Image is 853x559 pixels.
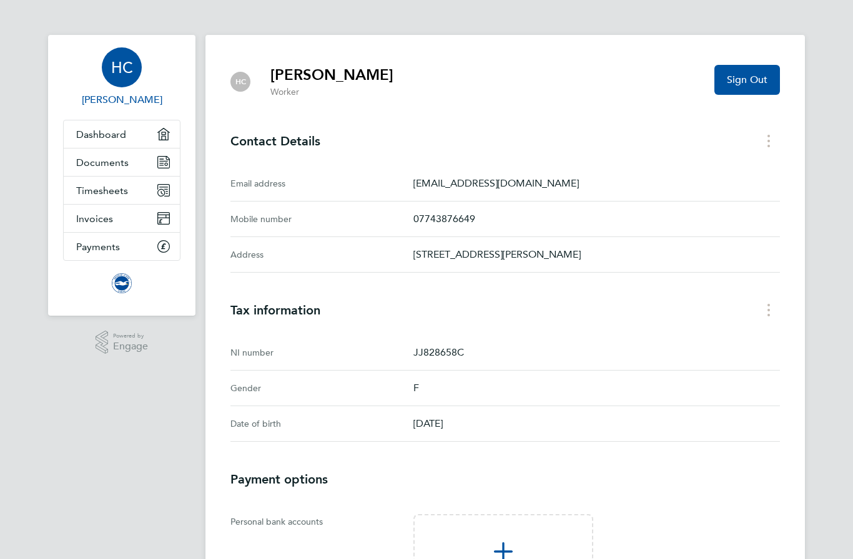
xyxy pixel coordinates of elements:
[270,86,393,99] p: Worker
[230,381,413,396] div: Gender
[413,247,780,262] p: [STREET_ADDRESS][PERSON_NAME]
[230,247,413,262] div: Address
[235,77,246,86] span: HC
[76,185,128,197] span: Timesheets
[76,129,126,140] span: Dashboard
[111,59,133,75] span: HC
[64,177,180,204] a: Timesheets
[413,345,780,360] p: JJ828658C
[64,120,180,148] a: Dashboard
[112,273,132,293] img: brightonandhovealbion-logo-retina.png
[230,472,780,487] h3: Payment options
[113,331,148,341] span: Powered by
[714,65,780,95] button: Sign Out
[230,345,413,360] div: NI number
[230,303,780,318] h3: Tax information
[64,205,180,232] a: Invoices
[96,331,149,354] a: Powered byEngage
[76,241,120,253] span: Payments
[63,273,180,293] a: Go to home page
[63,47,180,107] a: HC[PERSON_NAME]
[230,176,413,191] div: Email address
[270,65,393,85] h2: [PERSON_NAME]
[230,134,780,148] h3: Contact Details
[413,381,780,396] p: F
[727,74,767,86] span: Sign Out
[757,300,780,319] button: Tax information menu
[413,176,780,191] p: [EMAIL_ADDRESS][DOMAIN_NAME]
[230,416,413,431] div: Date of birth
[230,72,250,92] div: Hannah Carlisle
[413,211,780,226] p: 07743876649
[413,416,780,431] p: [DATE]
[64,148,180,176] a: Documents
[230,211,413,226] div: Mobile number
[64,233,180,260] a: Payments
[48,35,195,316] nav: Main navigation
[757,131,780,150] button: Contact Details menu
[76,213,113,225] span: Invoices
[63,92,180,107] span: Hannah Carlisle
[76,157,129,168] span: Documents
[113,341,148,352] span: Engage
